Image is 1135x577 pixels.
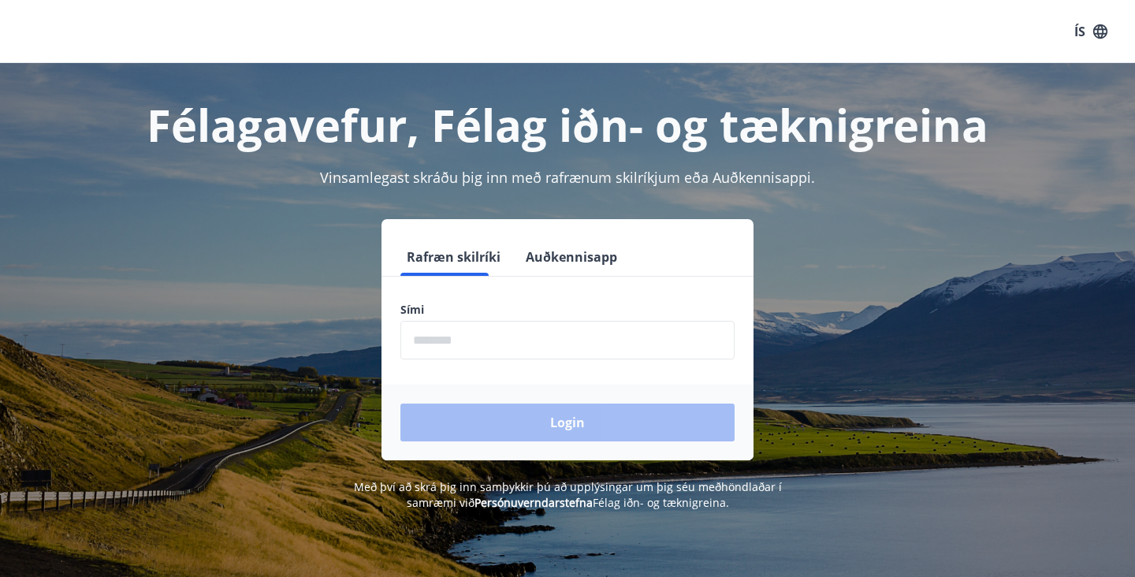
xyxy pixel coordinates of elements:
[354,479,782,510] span: Með því að skrá þig inn samþykkir þú að upplýsingar um þig séu meðhöndlaðar í samræmi við Félag i...
[474,495,593,510] a: Persónuverndarstefna
[400,302,735,318] label: Sími
[320,168,815,187] span: Vinsamlegast skráðu þig inn með rafrænum skilríkjum eða Auðkennisappi.
[400,238,507,276] button: Rafræn skilríki
[19,95,1116,154] h1: Félagavefur, Félag iðn- og tæknigreina
[519,238,623,276] button: Auðkennisapp
[1066,17,1116,46] button: ÍS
